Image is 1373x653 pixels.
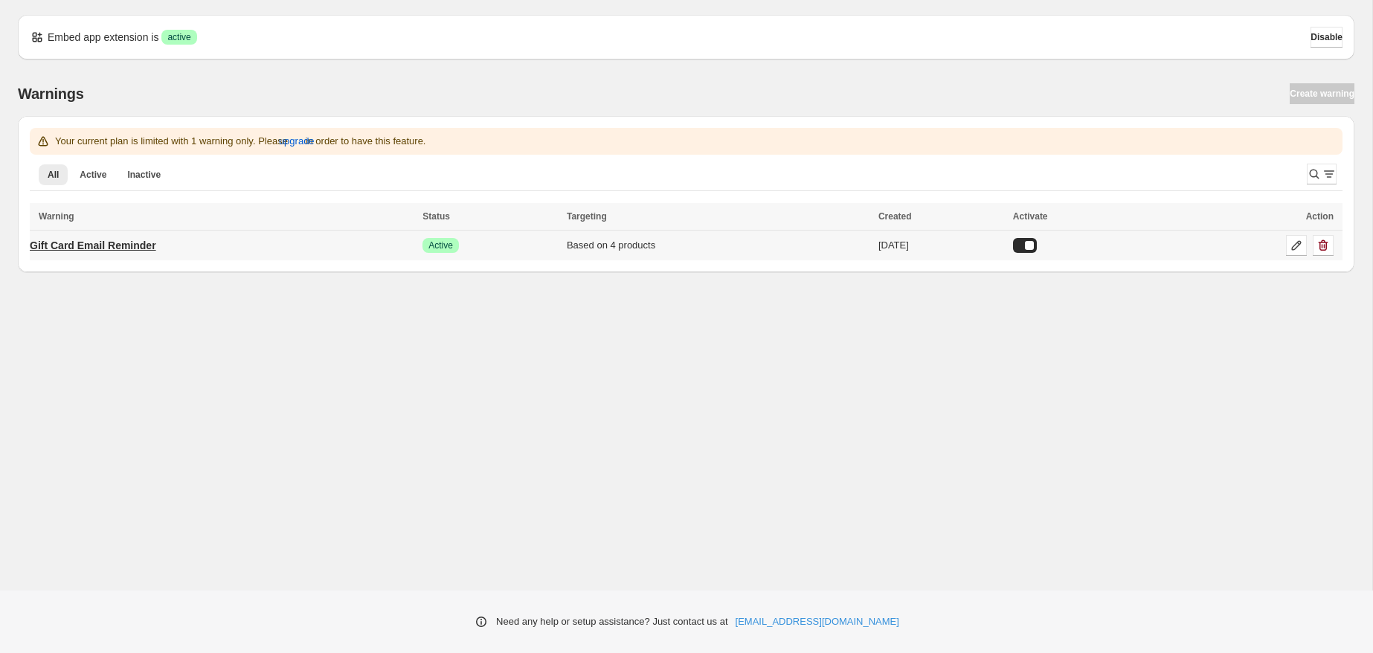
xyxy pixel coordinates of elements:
[55,134,425,149] p: Your current plan is limited with 1 warning only. Please in order to have this feature.
[878,211,912,222] span: Created
[736,614,899,629] a: [EMAIL_ADDRESS][DOMAIN_NAME]
[878,238,1004,253] div: [DATE]
[127,169,161,181] span: Inactive
[167,31,190,43] span: active
[567,238,869,253] div: Based on 4 products
[30,234,156,257] a: Gift Card Email Reminder
[567,211,607,222] span: Targeting
[18,85,84,103] h2: Warnings
[1311,31,1343,43] span: Disable
[422,211,450,222] span: Status
[39,211,74,222] span: Warning
[428,239,453,251] span: Active
[1307,164,1337,184] button: Search and filter results
[279,129,315,153] button: upgrade
[1013,211,1048,222] span: Activate
[80,169,106,181] span: Active
[48,169,59,181] span: All
[279,134,315,149] span: upgrade
[48,30,158,45] p: Embed app extension is
[30,238,156,253] p: Gift Card Email Reminder
[1306,211,1334,222] span: Action
[1311,27,1343,48] button: Disable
